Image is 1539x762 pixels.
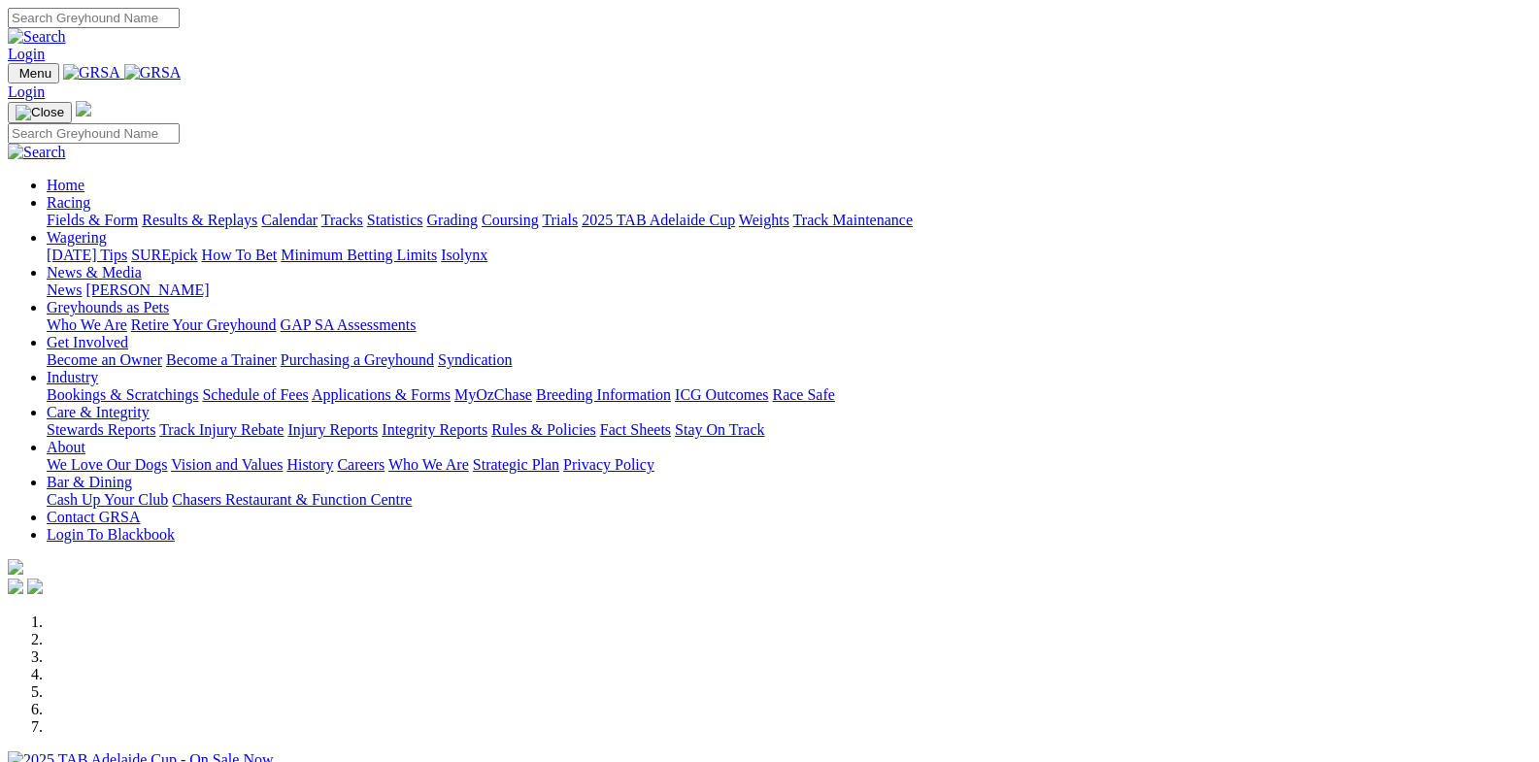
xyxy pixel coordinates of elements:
[47,247,127,263] a: [DATE] Tips
[582,212,735,228] a: 2025 TAB Adelaide Cup
[47,369,98,385] a: Industry
[172,491,412,508] a: Chasers Restaurant & Function Centre
[8,83,45,100] a: Login
[47,316,1531,334] div: Greyhounds as Pets
[281,316,417,333] a: GAP SA Assessments
[85,282,209,298] a: [PERSON_NAME]
[47,316,127,333] a: Who We Are
[441,247,487,263] a: Isolynx
[8,123,180,144] input: Search
[47,526,175,543] a: Login To Blackbook
[47,194,90,211] a: Racing
[27,579,43,594] img: twitter.svg
[202,386,308,403] a: Schedule of Fees
[166,351,277,368] a: Become a Trainer
[47,177,84,193] a: Home
[19,66,51,81] span: Menu
[454,386,532,403] a: MyOzChase
[47,404,150,420] a: Care & Integrity
[675,386,768,403] a: ICG Outcomes
[47,509,140,525] a: Contact GRSA
[47,456,167,473] a: We Love Our Dogs
[47,491,1531,509] div: Bar & Dining
[16,105,64,120] img: Close
[47,299,169,315] a: Greyhounds as Pets
[542,212,578,228] a: Trials
[367,212,423,228] a: Statistics
[47,439,85,455] a: About
[287,421,378,438] a: Injury Reports
[47,351,162,368] a: Become an Owner
[124,64,182,82] img: GRSA
[536,386,671,403] a: Breeding Information
[47,421,155,438] a: Stewards Reports
[47,247,1531,264] div: Wagering
[286,456,333,473] a: History
[47,351,1531,369] div: Get Involved
[675,421,764,438] a: Stay On Track
[47,212,138,228] a: Fields & Form
[261,212,318,228] a: Calendar
[438,351,512,368] a: Syndication
[47,386,198,403] a: Bookings & Scratchings
[47,474,132,490] a: Bar & Dining
[563,456,654,473] a: Privacy Policy
[8,102,72,123] button: Toggle navigation
[388,456,469,473] a: Who We Are
[382,421,487,438] a: Integrity Reports
[159,421,284,438] a: Track Injury Rebate
[321,212,363,228] a: Tracks
[47,229,107,246] a: Wagering
[131,316,277,333] a: Retire Your Greyhound
[8,63,59,83] button: Toggle navigation
[47,264,142,281] a: News & Media
[47,386,1531,404] div: Industry
[171,456,283,473] a: Vision and Values
[281,351,434,368] a: Purchasing a Greyhound
[312,386,451,403] a: Applications & Forms
[63,64,120,82] img: GRSA
[47,282,1531,299] div: News & Media
[47,421,1531,439] div: Care & Integrity
[8,8,180,28] input: Search
[131,247,197,263] a: SUREpick
[142,212,257,228] a: Results & Replays
[281,247,437,263] a: Minimum Betting Limits
[793,212,913,228] a: Track Maintenance
[482,212,539,228] a: Coursing
[772,386,834,403] a: Race Safe
[47,212,1531,229] div: Racing
[491,421,596,438] a: Rules & Policies
[47,456,1531,474] div: About
[473,456,559,473] a: Strategic Plan
[337,456,385,473] a: Careers
[600,421,671,438] a: Fact Sheets
[47,334,128,350] a: Get Involved
[202,247,278,263] a: How To Bet
[8,28,66,46] img: Search
[427,212,478,228] a: Grading
[739,212,789,228] a: Weights
[8,144,66,161] img: Search
[8,559,23,575] img: logo-grsa-white.png
[76,101,91,116] img: logo-grsa-white.png
[8,46,45,62] a: Login
[47,491,168,508] a: Cash Up Your Club
[8,579,23,594] img: facebook.svg
[47,282,82,298] a: News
